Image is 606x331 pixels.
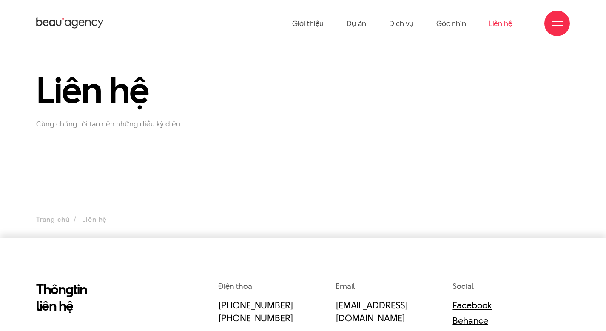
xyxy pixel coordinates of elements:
[36,214,69,224] a: Trang chủ
[36,70,205,109] h1: Liên hệ
[452,314,488,327] a: Behance
[65,280,73,299] en: g
[218,311,293,324] a: [PHONE_NUMBER]
[336,299,408,324] a: [EMAIL_ADDRESS][DOMAIN_NAME]
[36,120,205,128] p: Cùng chúng tôi tạo nên những điều kỳ diệu
[452,281,473,291] span: Social
[336,281,355,291] span: Email
[452,299,492,311] a: Facebook
[36,281,160,314] h2: Thôn tin liên hệ
[218,281,253,291] span: Điện thoại
[218,299,293,311] a: [PHONE_NUMBER]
